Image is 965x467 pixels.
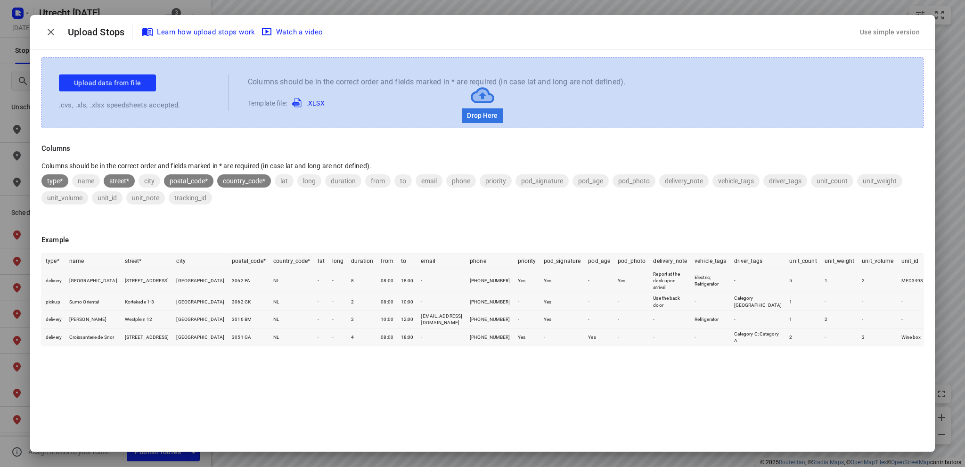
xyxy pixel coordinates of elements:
[514,293,540,311] td: -
[394,177,412,185] span: to
[898,269,927,293] td: MED3493
[347,311,377,329] td: 2
[397,311,417,329] td: 12:00
[65,328,121,346] td: Croissanterie de Snor
[228,328,270,346] td: 3051 GA
[270,254,314,269] th: country_code*
[898,328,927,346] td: Wine box
[462,108,502,123] p: Drop Here
[446,177,476,185] span: phone
[377,269,397,293] td: 08:00
[785,293,820,311] td: 1
[417,269,466,293] td: -
[68,25,132,39] p: Upload Stops
[347,328,377,346] td: 4
[42,254,65,269] th: type*
[858,269,897,293] td: 2
[572,177,609,185] span: pod_age
[417,311,466,329] td: [EMAIL_ADDRESS][DOMAIN_NAME]
[314,293,328,311] td: -
[328,328,348,346] td: -
[328,269,348,293] td: -
[417,293,466,311] td: -
[614,269,649,293] td: Yes
[172,311,228,329] td: [GEOGRAPHIC_DATA]
[121,269,173,293] td: [STREET_ADDRESS]
[263,26,323,38] span: Watch a video
[42,328,65,346] td: delivery
[540,293,585,311] td: Yes
[121,254,173,269] th: street*
[540,254,585,269] th: pod_signature
[347,254,377,269] th: duration
[858,328,897,346] td: 3
[270,293,314,311] td: NL
[856,24,924,41] button: Use simple version
[584,269,614,293] td: -
[730,254,786,269] th: driver_tags
[397,328,417,346] td: 18:00
[259,24,327,41] button: Watch a video
[270,311,314,329] td: NL
[857,177,902,185] span: unit_weight
[172,254,228,269] th: city
[466,254,514,269] th: phone
[65,269,121,293] td: [GEOGRAPHIC_DATA]
[821,311,858,329] td: 2
[41,194,88,202] span: unit_volume
[42,293,65,311] td: pickup
[228,311,270,329] td: 3016 BM
[730,293,786,311] td: Category [GEOGRAPHIC_DATA]
[65,293,121,311] td: Sumo Oriental
[649,328,691,346] td: -
[164,177,213,185] span: postal_code*
[821,328,858,346] td: -
[730,328,786,346] td: Category C; Category A
[228,254,270,269] th: postal_code*
[691,293,730,311] td: -
[514,254,540,269] th: priority
[898,254,927,269] th: unit_id
[41,177,68,185] span: type*
[763,177,807,185] span: driver_tags
[584,293,614,311] td: -
[169,194,212,202] span: tracking_id
[480,177,512,185] span: priority
[228,293,270,311] td: 3062 GK
[730,269,786,293] td: -
[515,177,569,185] span: pod_signature
[377,293,397,311] td: 08:00
[270,269,314,293] td: NL
[614,311,649,329] td: -
[649,293,691,311] td: Use the back door
[691,311,730,329] td: Refrigerator
[466,269,514,293] td: [PHONE_NUMBER]
[144,26,255,38] span: Learn how upload stops work
[314,311,328,329] td: -
[785,311,820,329] td: 1
[41,161,924,171] p: Columns should be in the correct order and fields marked in * are required (in case lat and long ...
[858,293,897,311] td: -
[858,311,897,329] td: -
[649,269,691,293] td: Report at the desk upon arrival
[41,143,924,154] p: Columns
[691,254,730,269] th: vehicle_tags
[139,177,160,185] span: city
[72,177,100,185] span: name
[314,328,328,346] td: -
[466,311,514,329] td: [PHONE_NUMBER]
[584,311,614,329] td: -
[649,311,691,329] td: -
[121,293,173,311] td: Kortekade 1-3
[65,254,121,269] th: name
[377,254,397,269] th: from
[377,328,397,346] td: 08:00
[65,311,121,329] td: [PERSON_NAME]
[785,328,820,346] td: 2
[270,328,314,346] td: NL
[540,311,585,329] td: Yes
[584,328,614,346] td: Yes
[785,269,820,293] td: 5
[785,254,820,269] th: unit_count
[275,177,294,185] span: lat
